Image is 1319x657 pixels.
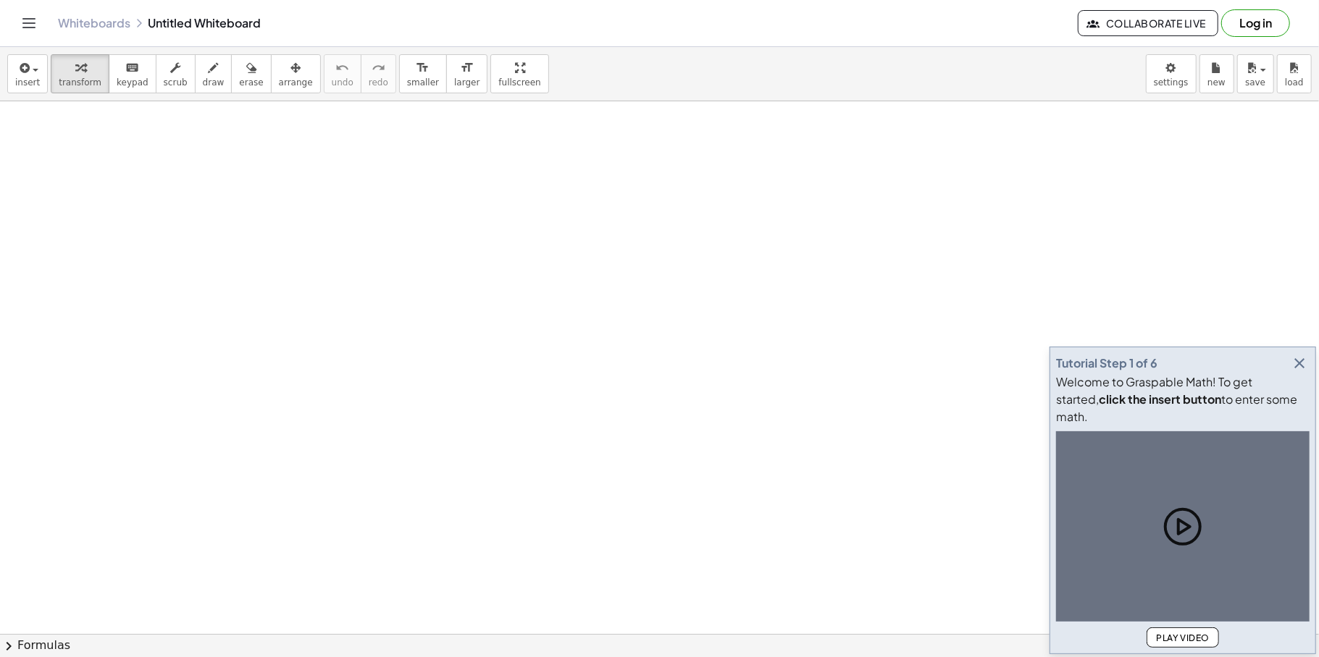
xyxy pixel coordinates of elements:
span: fullscreen [498,77,540,88]
button: transform [51,54,109,93]
span: larger [454,77,480,88]
span: settings [1154,77,1189,88]
button: settings [1146,54,1197,93]
b: click the insert button [1099,391,1221,407]
span: draw [203,77,225,88]
div: Tutorial Step 1 of 6 [1056,355,1157,372]
button: format_sizesmaller [399,54,447,93]
button: Play Video [1147,627,1219,648]
button: arrange [271,54,321,93]
div: Welcome to Graspable Math! To get started, to enter some math. [1056,373,1310,425]
span: erase [239,77,263,88]
span: save [1245,77,1265,88]
span: new [1207,77,1226,88]
i: redo [372,59,385,77]
button: draw [195,54,233,93]
span: undo [332,77,353,88]
button: new [1199,54,1234,93]
button: save [1237,54,1274,93]
i: format_size [460,59,474,77]
button: load [1277,54,1312,93]
button: fullscreen [490,54,548,93]
button: format_sizelarger [446,54,487,93]
button: Collaborate Live [1078,10,1218,36]
i: format_size [416,59,430,77]
span: scrub [164,77,188,88]
button: redoredo [361,54,396,93]
button: Log in [1221,9,1290,37]
button: undoundo [324,54,361,93]
span: transform [59,77,101,88]
button: erase [231,54,271,93]
button: Toggle navigation [17,12,41,35]
span: keypad [117,77,148,88]
span: Collaborate Live [1090,17,1206,30]
i: undo [335,59,349,77]
button: scrub [156,54,196,93]
button: keyboardkeypad [109,54,156,93]
i: keyboard [125,59,139,77]
span: insert [15,77,40,88]
a: Whiteboards [58,16,130,30]
span: arrange [279,77,313,88]
span: smaller [407,77,439,88]
span: load [1285,77,1304,88]
span: Play Video [1156,632,1210,643]
button: insert [7,54,48,93]
span: redo [369,77,388,88]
